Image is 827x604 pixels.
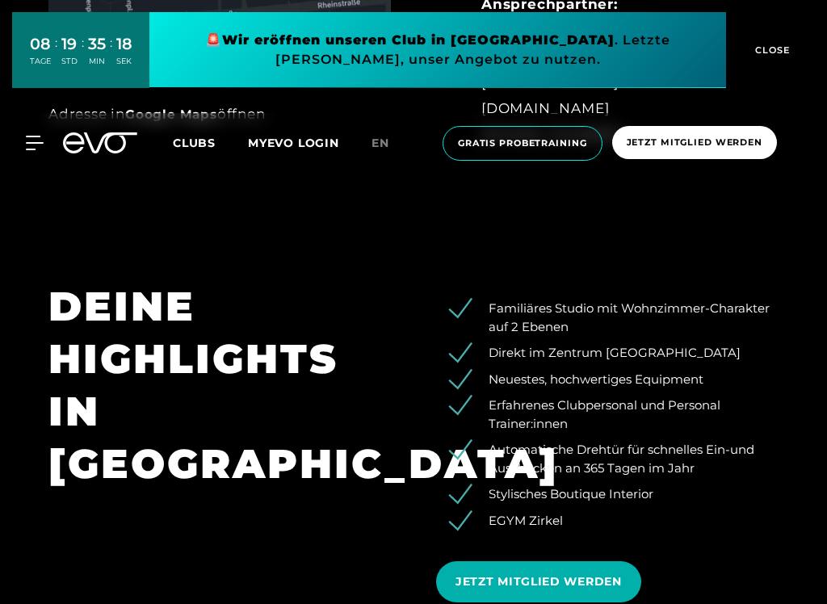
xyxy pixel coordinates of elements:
[88,32,106,56] div: 35
[61,56,78,67] div: STD
[607,126,782,161] a: Jetzt Mitglied werden
[460,396,779,433] li: Erfahrenes Clubpersonal und Personal Trainer:innen
[116,56,132,67] div: SEK
[751,43,791,57] span: CLOSE
[248,136,339,150] a: MYEVO LOGIN
[372,134,409,153] a: en
[460,512,779,531] li: EGYM Zirkel
[458,136,587,150] span: Gratis Probetraining
[460,300,779,336] li: Familiäres Studio mit Wohnzimmer-Charakter auf 2 Ebenen
[455,573,622,590] span: JETZT MITGLIED WERDEN
[438,126,607,161] a: Gratis Probetraining
[460,441,779,477] li: Automatische Drehtür für schnelles Ein-und Auschecken an 365 Tagen im Jahr
[30,32,51,56] div: 08
[173,136,216,150] span: Clubs
[61,32,78,56] div: 19
[116,32,132,56] div: 18
[627,136,762,149] span: Jetzt Mitglied werden
[372,136,389,150] span: en
[460,485,779,504] li: Stylisches Boutique Interior
[30,56,51,67] div: TAGE
[460,371,779,389] li: Neuestes, hochwertiges Equipment
[48,280,391,490] h1: DEINE HIGHLIGHTS IN [GEOGRAPHIC_DATA]
[726,12,815,88] button: CLOSE
[55,34,57,77] div: :
[110,34,112,77] div: :
[173,135,248,150] a: Clubs
[82,34,84,77] div: :
[460,344,779,363] li: Direkt im Zentrum [GEOGRAPHIC_DATA]
[88,56,106,67] div: MIN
